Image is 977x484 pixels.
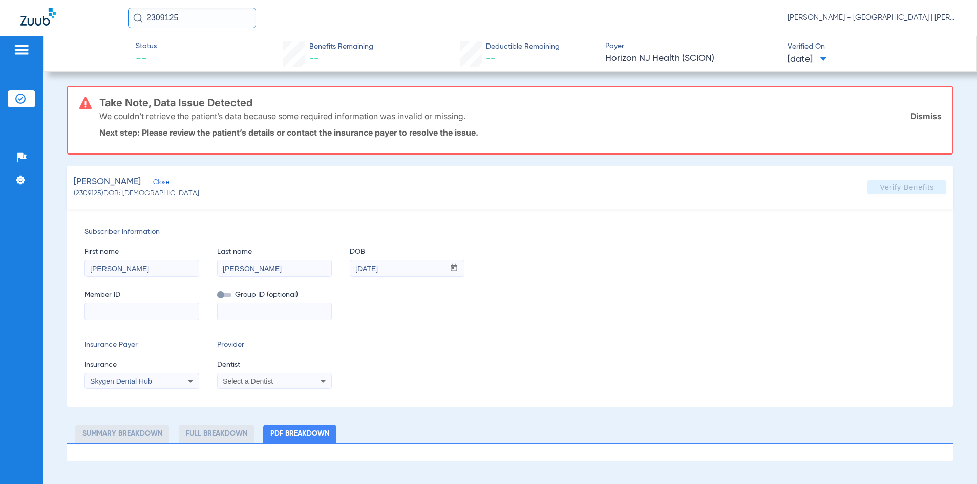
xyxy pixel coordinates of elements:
span: Verified On [788,41,961,52]
span: Last name [217,247,332,257]
span: Close [153,179,162,188]
span: Insurance [84,360,199,370]
span: [PERSON_NAME] - [GEOGRAPHIC_DATA] | [PERSON_NAME] [788,13,957,23]
button: Open calendar [444,260,464,277]
p: We couldn’t retrieve the patient’s data because some required information was invalid or missing. [99,111,465,121]
img: hamburger-icon [13,43,30,56]
span: Group ID (optional) [217,290,332,300]
span: Benefits Remaining [309,41,373,52]
span: Payer [605,41,778,52]
span: First name [84,247,199,257]
span: [DATE] [788,53,827,66]
iframe: Chat Widget [926,435,977,484]
span: Select a Dentist [223,377,273,385]
span: -- [309,54,318,63]
span: Dentist [217,360,332,370]
input: Search for patients [128,8,256,28]
span: -- [136,52,157,67]
img: Zuub Logo [20,8,56,26]
span: Status [136,41,157,52]
span: Horizon NJ Health (SCION) [605,52,778,65]
span: -- [486,54,495,63]
img: error-icon [79,97,92,109]
li: PDF Breakdown [263,425,336,443]
span: Insurance Payer [84,340,199,350]
img: Search Icon [133,13,142,23]
h3: Take Note, Data Issue Detected [99,98,942,108]
span: Deductible Remaining [486,41,560,52]
li: Full Breakdown [179,425,254,443]
span: Provider [217,340,332,350]
p: Next step: Please review the patient’s details or contact the insurance payer to resolve the issue. [99,127,942,138]
span: (2309125) DOB: [DEMOGRAPHIC_DATA] [74,188,199,199]
span: DOB [350,247,464,257]
span: Subscriber Information [84,227,936,237]
li: Summary Breakdown [75,425,169,443]
span: Skygen Dental Hub [90,377,152,385]
span: [PERSON_NAME] [74,175,141,188]
span: Member ID [84,290,199,300]
a: Dismiss [910,111,942,121]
